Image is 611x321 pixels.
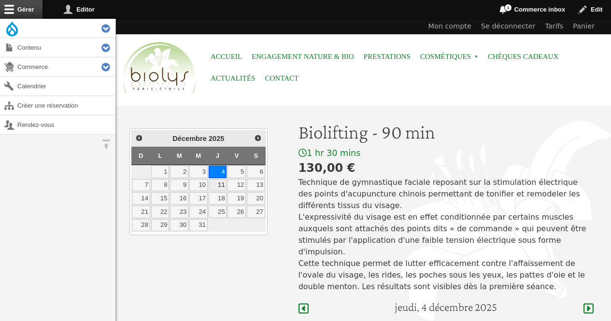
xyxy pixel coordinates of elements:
a: 2 [170,166,188,178]
span: 1 [504,4,512,12]
h1: Biolifting - 90 min [298,121,594,144]
span: Décembre [172,135,207,142]
p: Technique de gymnastique faciale reposant sur la stimulation électrique des points d'acupuncture ... [298,177,594,293]
div: 130,00 € [298,159,594,177]
a: Mon compte [424,19,476,34]
a: Actualités [211,68,256,89]
a: Tarifs [540,19,568,34]
a: 9 [170,179,188,192]
span: Mercredi [196,152,201,159]
a: Suivant [251,132,264,144]
span: Lundi [158,152,162,159]
span: 2025 [209,135,225,142]
a: 6 [247,166,265,178]
a: 5 [227,166,246,178]
a: 1 [151,166,170,178]
a: 28 [132,219,150,232]
a: 21 [132,206,150,218]
a: Se déconnecter [476,19,540,34]
a: Précédent [133,132,145,144]
span: Cosmétiques [420,46,478,68]
a: 12 [227,179,246,192]
a: 23 [170,206,188,218]
a: Chèques cadeaux [488,46,558,68]
span: Suivant [254,134,262,142]
a: 17 [189,192,208,205]
a: 26 [227,206,246,218]
span: Vendredi [235,152,239,159]
a: 24 [189,206,208,218]
a: 15 [151,192,170,205]
a: 8 [151,179,170,192]
a: 10 [189,179,208,192]
span: Dimanche [139,152,143,159]
a: 13 [247,179,265,192]
a: 20 [247,192,265,205]
a: Contact [265,68,299,89]
a: 3 [189,166,208,178]
a: 27 [247,206,265,218]
a: 22 [151,206,170,218]
span: Samedi [254,152,258,159]
a: 16 [170,192,188,205]
header: Entête du site [116,19,611,101]
button: Orientation horizontale [97,135,115,154]
span: Mardi [177,152,182,159]
a: Accueil [211,46,242,68]
a: 29 [151,219,170,232]
a: 14 [132,192,150,205]
a: 30 [170,219,188,232]
a: 25 [209,206,227,218]
a: 11 [209,179,227,192]
h4: jeudi, 4 décembre 2025 [395,300,497,314]
a: Prestations [364,46,411,68]
span: Précédent [135,134,143,142]
a: 19 [227,192,246,205]
a: 18 [209,192,227,205]
a: 4 [209,166,227,178]
a: 7 [132,179,150,192]
a: Panier [568,19,599,34]
img: Accueil [121,41,198,96]
a: Engagement Nature & Bio [252,46,354,68]
a: 31 [189,219,208,232]
span: Jeudi [216,152,219,159]
div: 1 hr 30 mins [298,148,594,159]
span: » [474,55,478,59]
